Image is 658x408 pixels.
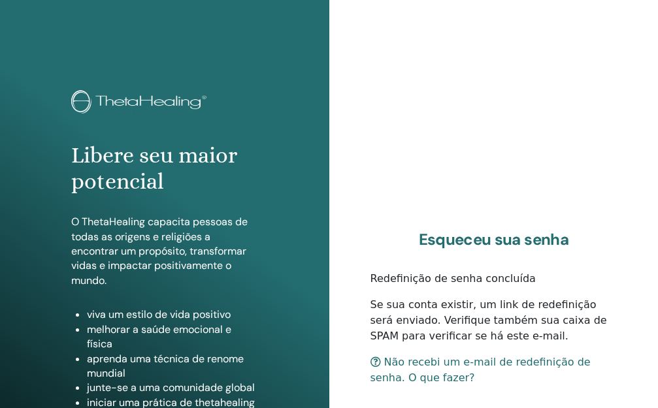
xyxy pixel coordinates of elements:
font: Esqueceu sua senha [419,229,568,249]
font: aprenda uma técnica de renome mundial [87,352,244,380]
font: Libere seu maior potencial [71,142,237,195]
font: junte-se a uma comunidade global [87,381,255,394]
font: Se sua conta existir, um link de redefinição será enviado. Verifique também sua caixa de SPAM par... [370,298,607,342]
font: O ThetaHealing capacita pessoas de todas as origens e religiões a encontrar um propósito, transfo... [71,215,248,287]
font: melhorar a saúde emocional e física [87,322,231,351]
font: Redefinição de senha concluída [370,272,536,285]
font: viva um estilo de vida positivo [87,307,231,321]
a: Não recebi um e-mail de redefinição de senha. O que fazer? [370,356,591,384]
